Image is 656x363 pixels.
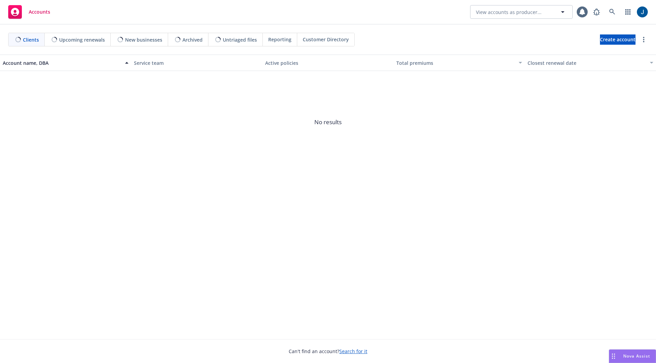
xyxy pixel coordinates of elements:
span: Nova Assist [623,353,650,359]
span: Customer Directory [303,36,349,43]
a: Accounts [5,2,53,21]
button: Active policies [262,55,394,71]
img: photo [637,6,648,17]
div: Active policies [265,59,391,67]
button: Service team [131,55,262,71]
a: Switch app [621,5,635,19]
a: Search for it [339,348,367,354]
span: View accounts as producer... [476,9,542,16]
span: New businesses [125,36,162,43]
button: View accounts as producer... [470,5,573,19]
div: Drag to move [609,350,618,363]
span: Accounts [29,9,50,15]
button: Nova Assist [609,349,656,363]
button: Total premiums [394,55,525,71]
div: Account name, DBA [3,59,121,67]
span: Untriaged files [223,36,257,43]
a: Report a Bug [590,5,603,19]
span: Reporting [268,36,291,43]
span: Upcoming renewals [59,36,105,43]
a: more [640,35,648,44]
span: Create account [600,33,635,46]
button: Closest renewal date [525,55,656,71]
div: Total premiums [396,59,515,67]
span: Can't find an account? [289,348,367,355]
span: Clients [23,36,39,43]
a: Search [605,5,619,19]
div: Service team [134,59,260,67]
div: Closest renewal date [528,59,646,67]
a: Create account [600,34,635,45]
span: Archived [182,36,203,43]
